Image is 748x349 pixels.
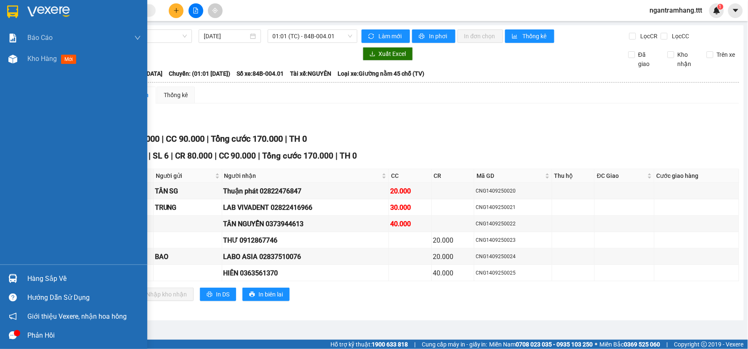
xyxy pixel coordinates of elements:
[171,151,173,161] span: |
[363,47,413,61] button: downloadXuất Excel
[169,69,230,78] span: Chuyến: (01:01 [DATE])
[474,232,552,249] td: CNG1409250023
[389,169,431,183] th: CC
[713,7,721,14] img: icon-new-feature
[624,341,660,348] strong: 0369 525 060
[175,151,213,161] span: CR 80.000
[164,90,188,100] div: Thống kê
[338,69,424,78] span: Loại xe: Giường nằm 45 chỗ (TV)
[458,29,503,43] button: In đơn chọn
[476,204,551,212] div: CNG1409250021
[27,291,141,304] div: Hướng dẫn sử dụng
[273,30,352,42] span: 01:01 (TC) - 84B-004.01
[476,171,543,180] span: Mã GD
[200,288,236,301] button: printerIn DS
[432,169,474,183] th: CR
[390,186,430,196] div: 20.000
[476,220,551,228] div: CNG1409250022
[474,216,552,232] td: CNG1409250022
[153,151,169,161] span: SL 6
[216,290,229,299] span: In DS
[667,340,668,349] span: |
[258,290,283,299] span: In biên lai
[433,251,473,262] div: 20.000
[476,269,551,277] div: CNG1409250025
[258,151,261,161] span: |
[732,7,740,14] span: caret-down
[7,5,18,18] img: logo-vxr
[433,235,473,246] div: 20.000
[643,5,709,16] span: ngantramhang.ttt
[8,274,17,283] img: warehouse-icon
[224,202,388,213] div: LAB VIVADENT 02822416966
[9,312,17,320] span: notification
[701,341,707,347] span: copyright
[263,151,334,161] span: Tổng cước 170.000
[422,340,487,349] span: Cung cấp máy in - giấy in:
[207,134,209,144] span: |
[718,4,724,10] sup: 1
[224,219,388,229] div: TÂN NGUYỄN 0373944613
[8,55,17,63] img: warehouse-icon
[516,341,593,348] strong: 0708 023 035 - 0935 103 250
[340,151,357,161] span: TH 0
[597,171,646,180] span: ĐC Giao
[162,134,164,144] span: |
[193,8,199,13] span: file-add
[8,34,17,42] img: solution-icon
[522,32,548,41] span: Thống kê
[134,34,141,41] span: down
[27,329,141,342] div: Phản hồi
[189,3,203,18] button: file-add
[224,235,388,246] div: THƯ 0912867746
[390,219,430,229] div: 40.000
[169,3,184,18] button: plus
[208,3,223,18] button: aim
[476,236,551,244] div: CNG1409250023
[414,340,415,349] span: |
[156,171,213,180] span: Người gửi
[505,29,554,43] button: bar-chartThống kê
[155,186,221,196] div: TÂN SG
[27,55,57,63] span: Kho hàng
[372,341,408,348] strong: 1900 633 818
[419,33,426,40] span: printer
[655,169,739,183] th: Cước giao hàng
[149,151,151,161] span: |
[637,32,659,41] span: Lọc CR
[379,49,406,58] span: Xuất Excel
[476,253,551,261] div: CNG1409250024
[476,187,551,195] div: CNG1409250020
[474,183,552,199] td: CNG1409250020
[204,32,248,41] input: 15/09/2025
[362,29,410,43] button: syncLàm mới
[379,32,403,41] span: Làm mới
[290,69,331,78] span: Tài xế: NGUYÊN
[289,134,307,144] span: TH 0
[285,134,287,144] span: |
[61,55,76,64] span: mới
[429,32,449,41] span: In phơi
[155,251,221,262] div: BAO
[713,50,739,59] span: Trên xe
[224,186,388,196] div: Thuận phát 02822476847
[669,32,691,41] span: Lọc CC
[215,151,217,161] span: |
[224,171,381,180] span: Người nhận
[212,8,218,13] span: aim
[595,343,598,346] span: ⚪️
[552,169,595,183] th: Thu hộ
[224,251,388,262] div: LABO ASIA 02837510076
[674,50,700,69] span: Kho nhận
[474,199,552,216] td: CNG1409250021
[173,8,179,13] span: plus
[166,134,205,144] span: CC 90.000
[27,311,127,322] span: Giới thiệu Vexere, nhận hoa hồng
[370,51,375,58] span: download
[27,32,53,43] span: Báo cáo
[130,288,194,301] button: downloadNhập kho nhận
[368,33,375,40] span: sync
[719,4,722,10] span: 1
[155,202,221,213] div: TRUNG
[9,331,17,339] span: message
